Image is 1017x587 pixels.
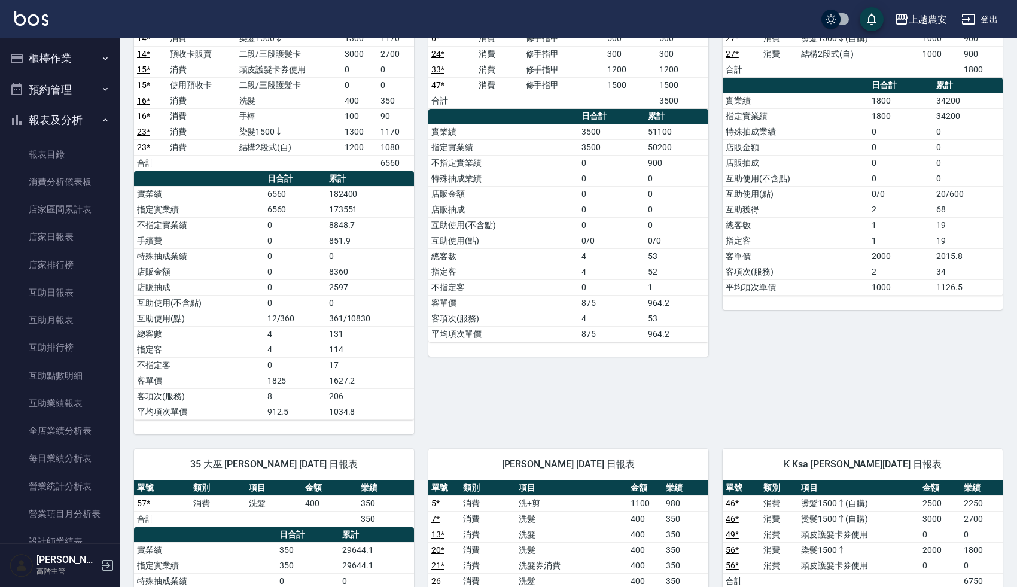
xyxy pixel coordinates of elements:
[5,306,115,334] a: 互助月報表
[10,553,34,577] img: Person
[428,279,578,295] td: 不指定客
[578,124,645,139] td: 3500
[645,155,708,171] td: 900
[798,527,919,542] td: 頭皮護髮卡券使用
[134,511,190,527] td: 合計
[36,566,98,577] p: 高階主管
[428,311,578,326] td: 客項次(服務)
[961,511,1003,527] td: 2700
[645,171,708,186] td: 0
[760,480,798,496] th: 類別
[428,480,460,496] th: 單號
[5,279,115,306] a: 互助日報表
[578,109,645,124] th: 日合計
[460,511,516,527] td: 消費
[236,31,342,46] td: 染髮1500↓
[236,46,342,62] td: 二段/三段護髮卡
[246,480,302,496] th: 項目
[264,342,326,357] td: 4
[428,295,578,311] td: 客單價
[14,11,48,26] img: Logo
[919,527,961,542] td: 0
[961,495,1003,511] td: 2250
[578,139,645,155] td: 3500
[645,109,708,124] th: 累計
[264,202,326,217] td: 6560
[645,264,708,279] td: 52
[134,248,264,264] td: 特殊抽成業績
[723,139,869,155] td: 店販金額
[134,388,264,404] td: 客項次(服務)
[460,542,516,558] td: 消費
[869,139,933,155] td: 0
[723,279,869,295] td: 平均項次單價
[933,248,1003,264] td: 2015.8
[933,171,1003,186] td: 0
[460,527,516,542] td: 消費
[723,202,869,217] td: 互助獲得
[656,77,708,93] td: 1500
[723,480,760,496] th: 單號
[760,46,798,62] td: 消費
[326,295,414,311] td: 0
[5,168,115,196] a: 消費分析儀表板
[578,326,645,342] td: 875
[134,279,264,295] td: 店販抽成
[246,495,302,511] td: 洗髮
[578,186,645,202] td: 0
[760,542,798,558] td: 消費
[961,46,1003,62] td: 900
[134,155,167,171] td: 合計
[342,62,378,77] td: 0
[723,108,869,124] td: 指定實業績
[645,139,708,155] td: 50200
[957,8,1003,31] button: 登出
[578,264,645,279] td: 4
[443,458,694,470] span: [PERSON_NAME] [DATE] 日報表
[428,217,578,233] td: 互助使用(不含點)
[476,77,523,93] td: 消費
[604,31,656,46] td: 500
[190,495,246,511] td: 消費
[869,279,933,295] td: 1000
[578,248,645,264] td: 4
[236,124,342,139] td: 染髮1500↓
[516,480,628,496] th: 項目
[264,373,326,388] td: 1825
[869,248,933,264] td: 2000
[5,43,115,74] button: 櫃檯作業
[5,251,115,279] a: 店家排行榜
[723,124,869,139] td: 特殊抽成業績
[460,480,516,496] th: 類別
[578,217,645,233] td: 0
[723,248,869,264] td: 客單價
[933,124,1003,139] td: 0
[5,334,115,361] a: 互助排行榜
[798,495,919,511] td: 燙髮1500↑(自購)
[167,62,236,77] td: 消費
[264,248,326,264] td: 0
[342,139,378,155] td: 1200
[264,171,326,187] th: 日合計
[933,217,1003,233] td: 19
[342,108,378,124] td: 100
[523,77,605,93] td: 修手指甲
[869,78,933,93] th: 日合計
[377,77,414,93] td: 0
[578,233,645,248] td: 0/0
[723,62,760,77] td: 合計
[326,311,414,326] td: 361/10830
[342,46,378,62] td: 3000
[5,528,115,555] a: 設計師業績表
[663,558,708,573] td: 350
[264,295,326,311] td: 0
[909,12,947,27] div: 上越農安
[428,171,578,186] td: 特殊抽成業績
[377,46,414,62] td: 2700
[428,233,578,248] td: 互助使用(點)
[645,279,708,295] td: 1
[134,558,276,573] td: 指定實業績
[264,311,326,326] td: 12/360
[869,264,933,279] td: 2
[961,62,1003,77] td: 1800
